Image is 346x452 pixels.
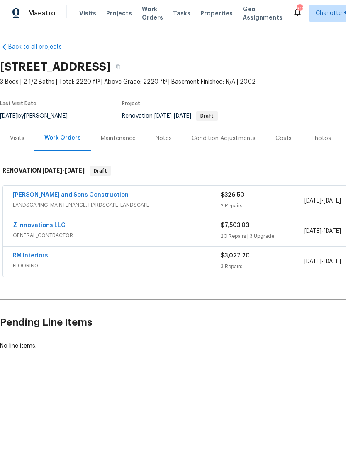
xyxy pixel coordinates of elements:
[174,113,191,119] span: [DATE]
[221,202,304,210] div: 2 Repairs
[221,262,304,271] div: 3 Repairs
[142,5,163,22] span: Work Orders
[324,259,341,264] span: [DATE]
[156,134,172,143] div: Notes
[122,101,140,106] span: Project
[154,113,191,119] span: -
[28,9,56,17] span: Maestro
[13,192,129,198] a: [PERSON_NAME] and Sons Construction
[106,9,132,17] span: Projects
[42,168,85,173] span: -
[13,222,66,228] a: Z Innovations LLC
[304,227,341,235] span: -
[297,5,302,13] div: 316
[304,228,322,234] span: [DATE]
[221,222,249,228] span: $7,503.03
[275,134,292,143] div: Costs
[304,259,322,264] span: [DATE]
[197,114,217,119] span: Draft
[154,113,172,119] span: [DATE]
[304,197,341,205] span: -
[111,59,126,74] button: Copy Address
[200,9,233,17] span: Properties
[90,167,110,175] span: Draft
[13,201,221,209] span: LANDSCAPING_MAINTENANCE, HARDSCAPE_LANDSCAPE
[10,134,24,143] div: Visits
[304,257,341,266] span: -
[101,134,136,143] div: Maintenance
[324,228,341,234] span: [DATE]
[79,9,96,17] span: Visits
[13,231,221,240] span: GENERAL_CONTRACTOR
[13,253,48,259] a: RM Interiors
[173,10,190,16] span: Tasks
[221,192,244,198] span: $326.50
[221,232,304,240] div: 20 Repairs | 3 Upgrade
[221,253,250,259] span: $3,027.20
[42,168,62,173] span: [DATE]
[44,134,81,142] div: Work Orders
[192,134,256,143] div: Condition Adjustments
[304,198,322,204] span: [DATE]
[122,113,218,119] span: Renovation
[312,134,331,143] div: Photos
[243,5,283,22] span: Geo Assignments
[13,262,221,270] span: FLOORING
[65,168,85,173] span: [DATE]
[324,198,341,204] span: [DATE]
[2,166,85,176] h6: RENOVATION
